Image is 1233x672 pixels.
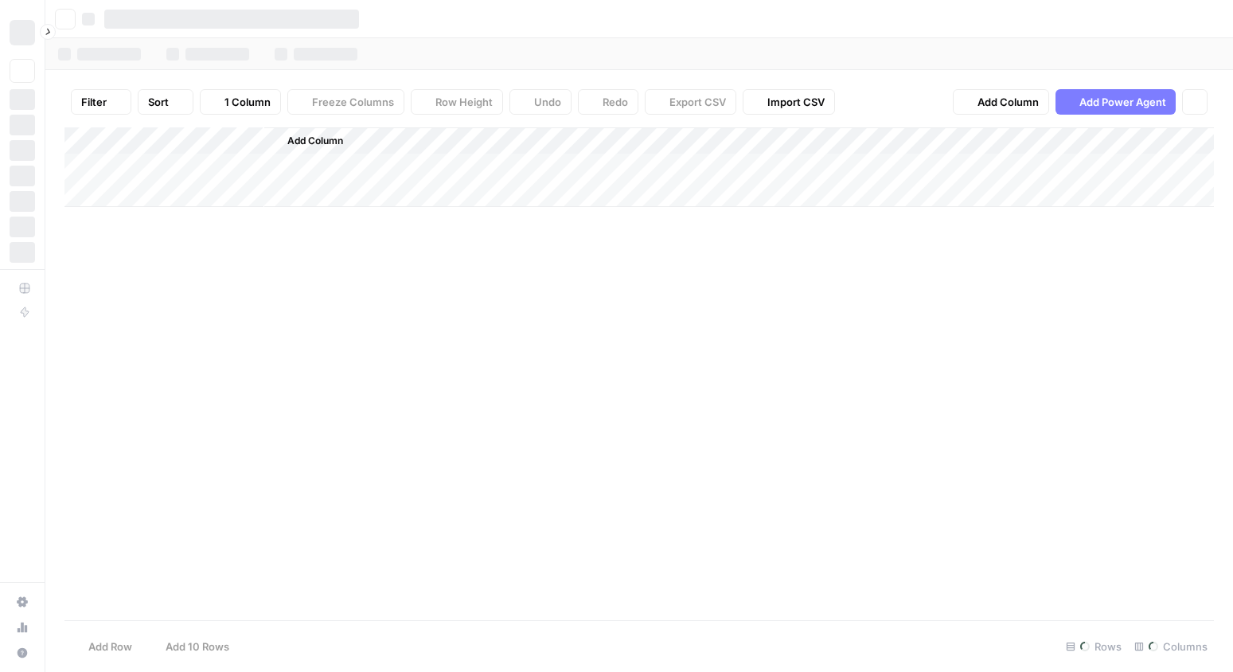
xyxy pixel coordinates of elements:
span: Add Row [88,639,132,654]
span: 1 Column [224,94,271,110]
button: Export CSV [645,89,736,115]
a: Usage [10,615,35,640]
span: Redo [603,94,628,110]
button: Import CSV [743,89,835,115]
button: 1 Column [200,89,281,115]
span: Export CSV [669,94,726,110]
button: Sort [138,89,193,115]
div: Rows [1059,634,1128,659]
button: Add Row [64,634,142,659]
span: Row Height [435,94,493,110]
button: Add Column [267,131,349,151]
button: Row Height [411,89,503,115]
span: Filter [81,94,107,110]
span: Sort [148,94,169,110]
span: Add Column [977,94,1039,110]
button: Add Power Agent [1055,89,1176,115]
button: Redo [578,89,638,115]
button: Filter [71,89,131,115]
button: Add Column [953,89,1049,115]
span: Freeze Columns [312,94,394,110]
button: Add 10 Rows [142,634,239,659]
a: Settings [10,589,35,615]
span: Add Column [287,134,343,148]
div: Columns [1128,634,1214,659]
span: Import CSV [767,94,825,110]
button: Help + Support [10,640,35,666]
span: Add Power Agent [1079,94,1166,110]
button: Freeze Columns [287,89,404,115]
span: Undo [534,94,561,110]
button: Undo [509,89,572,115]
span: Add 10 Rows [166,639,229,654]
